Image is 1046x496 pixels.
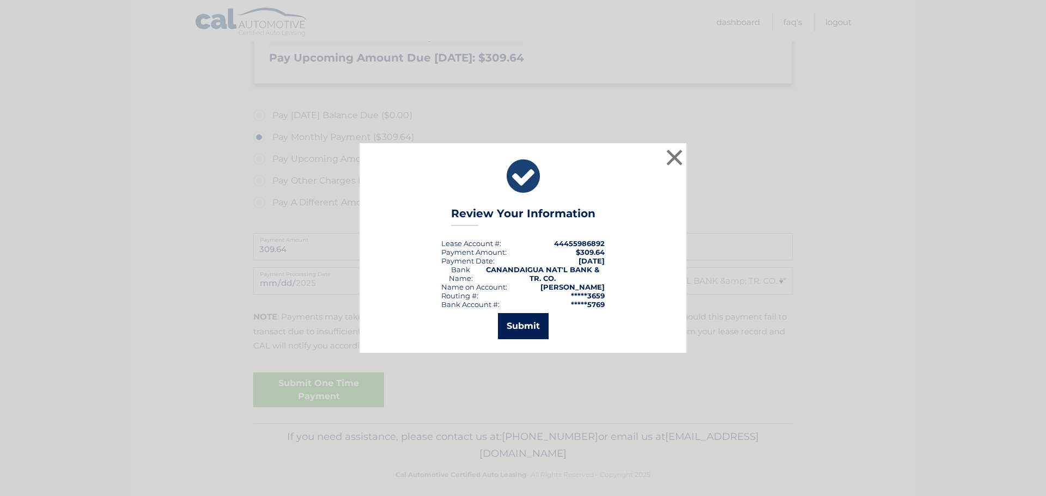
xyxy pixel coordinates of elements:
[498,313,549,339] button: Submit
[664,146,685,168] button: ×
[441,256,493,265] span: Payment Date
[441,256,495,265] div: :
[441,239,501,248] div: Lease Account #:
[441,265,481,283] div: Bank Name:
[441,248,507,256] div: Payment Amount:
[554,239,605,248] strong: 44455986892
[441,283,507,291] div: Name on Account:
[579,256,605,265] span: [DATE]
[576,248,605,256] span: $309.64
[540,283,605,291] strong: [PERSON_NAME]
[486,265,599,283] strong: CANANDAIGUA NAT'L BANK & TR. CO.
[451,207,595,226] h3: Review Your Information
[441,300,500,309] div: Bank Account #:
[441,291,478,300] div: Routing #:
